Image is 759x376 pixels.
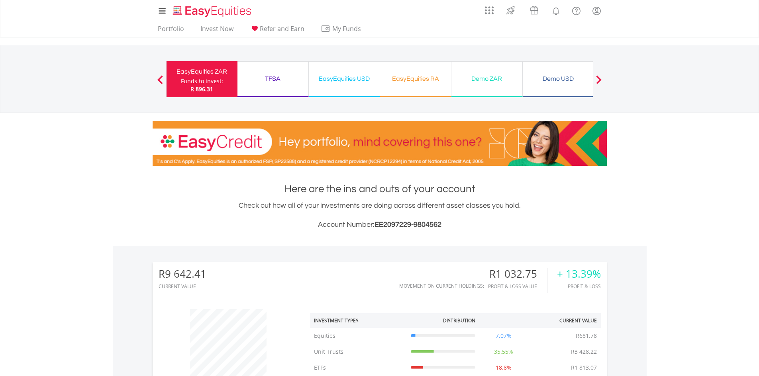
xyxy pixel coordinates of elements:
[310,313,407,328] th: Investment Types
[480,2,499,15] a: AppsGrid
[485,6,494,15] img: grid-menu-icon.svg
[375,221,441,228] span: EE2097229-9804562
[247,25,308,37] a: Refer and Earn
[260,24,304,33] span: Refer and Earn
[567,344,601,360] td: R3 428.22
[456,73,518,84] div: Demo ZAR
[155,25,187,37] a: Portfolio
[546,2,566,18] a: Notifications
[488,268,547,280] div: R1 032.75
[557,284,601,289] div: Profit & Loss
[591,79,607,87] button: Next
[385,73,446,84] div: EasyEquities RA
[171,66,233,77] div: EasyEquities ZAR
[586,2,607,19] a: My Profile
[557,268,601,280] div: + 13.39%
[314,73,375,84] div: EasyEquities USD
[159,268,206,280] div: R9 642.41
[528,73,589,84] div: Demo USD
[321,23,373,34] span: My Funds
[153,219,607,230] h3: Account Number:
[572,328,601,344] td: R681.78
[152,79,168,87] button: Previous
[522,2,546,17] a: Vouchers
[153,121,607,166] img: EasyCredit Promotion Banner
[566,2,586,18] a: FAQ's and Support
[153,200,607,230] div: Check out how all of your investments are doing across different asset classes you hold.
[443,317,475,324] div: Distribution
[479,328,528,344] td: 7.07%
[171,5,255,18] img: EasyEquities_Logo.png
[479,360,528,376] td: 18.8%
[159,284,206,289] div: CURRENT VALUE
[310,328,407,344] td: Equities
[528,4,541,17] img: vouchers-v2.svg
[310,344,407,360] td: Unit Trusts
[528,313,601,328] th: Current Value
[181,77,223,85] div: Funds to invest:
[504,4,517,17] img: thrive-v2.svg
[399,283,484,288] div: Movement on Current Holdings:
[153,182,607,196] h1: Here are the ins and outs of your account
[479,344,528,360] td: 35.55%
[310,360,407,376] td: ETFs
[170,2,255,18] a: Home page
[197,25,237,37] a: Invest Now
[190,85,213,93] span: R 896.31
[488,284,547,289] div: Profit & Loss Value
[242,73,304,84] div: TFSA
[567,360,601,376] td: R1 813.07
